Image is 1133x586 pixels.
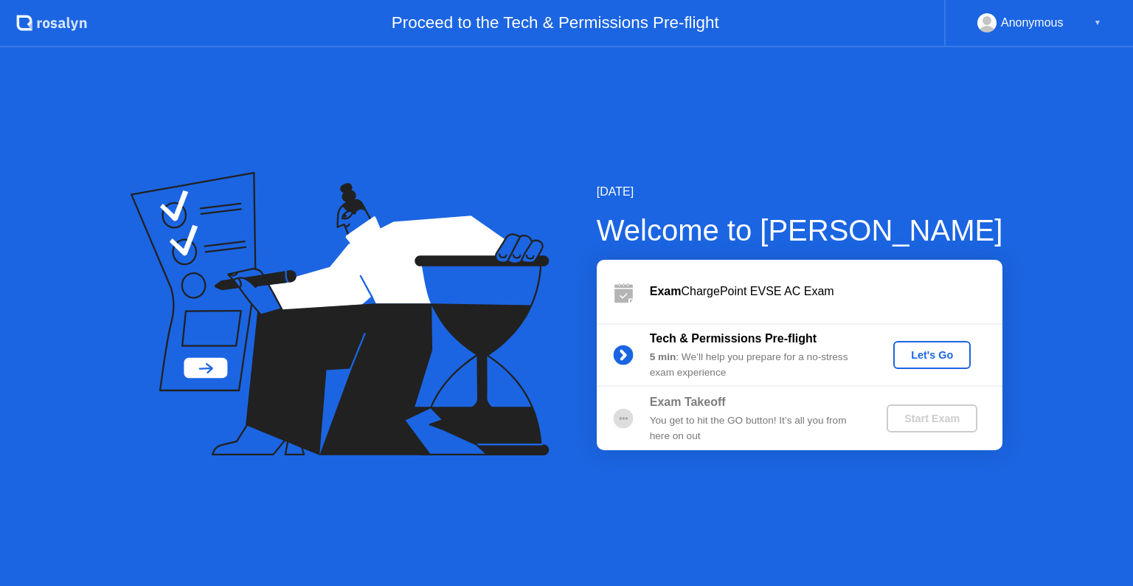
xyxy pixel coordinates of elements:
div: You get to hit the GO button! It’s all you from here on out [650,413,862,444]
b: 5 min [650,351,676,362]
div: Anonymous [1001,13,1064,32]
button: Let's Go [893,341,971,369]
div: ChargePoint EVSE AC Exam [650,283,1002,300]
button: Start Exam [887,404,977,432]
div: ▼ [1094,13,1101,32]
div: Welcome to [PERSON_NAME] [597,208,1003,252]
div: [DATE] [597,183,1003,201]
b: Exam Takeoff [650,396,726,408]
b: Tech & Permissions Pre-flight [650,332,817,345]
div: Let's Go [899,349,965,361]
div: Start Exam [893,413,971,424]
div: : We’ll help you prepare for a no-stress exam experience [650,350,862,380]
b: Exam [650,285,682,297]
